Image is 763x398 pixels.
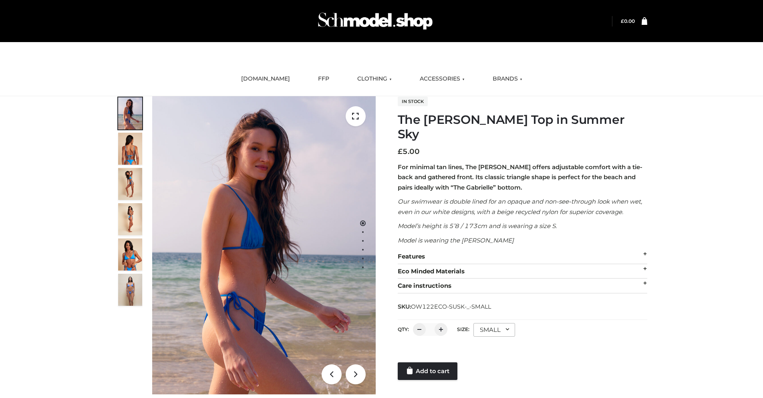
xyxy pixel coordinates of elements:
[398,236,514,244] em: Model is wearing the [PERSON_NAME]
[118,274,142,306] img: SSVC.jpg
[398,302,492,311] span: SKU:
[152,96,376,394] img: 1.Alex-top_SS-1_4464b1e7-c2c9-4e4b-a62c-58381cd673c0 (1)
[398,147,420,156] bdi: 5.00
[398,362,457,380] a: Add to cart
[473,323,515,337] div: SMALL
[312,70,335,88] a: FFP
[398,326,409,332] label: QTY:
[398,264,647,279] div: Eco Minded Materials
[398,163,642,191] strong: For minimal tan lines, The [PERSON_NAME] offers adjustable comfort with a tie-back and gathered f...
[411,303,491,310] span: OW122ECO-SUSK-_-SMALL
[235,70,296,88] a: [DOMAIN_NAME]
[621,18,635,24] bdi: 0.00
[118,238,142,271] img: 2.Alex-top_CN-1-1-2.jpg
[398,222,557,230] em: Model’s height is 5’8 / 173cm and is wearing a size S.
[398,198,642,216] em: Our swimwear is double lined for an opaque and non-see-through look when wet, even in our white d...
[118,203,142,235] img: 3.Alex-top_CN-1-1-2.jpg
[414,70,471,88] a: ACCESSORIES
[621,18,635,24] a: £0.00
[398,113,647,141] h1: The [PERSON_NAME] Top in Summer Sky
[118,133,142,165] img: 5.Alex-top_CN-1-1_1-1.jpg
[351,70,398,88] a: CLOTHING
[398,279,647,293] div: Care instructions
[457,326,469,332] label: Size:
[398,249,647,264] div: Features
[487,70,528,88] a: BRANDS
[118,97,142,129] img: 1.Alex-top_SS-1_4464b1e7-c2c9-4e4b-a62c-58381cd673c0-1.jpg
[621,18,624,24] span: £
[315,5,435,37] img: Schmodel Admin 964
[118,168,142,200] img: 4.Alex-top_CN-1-1-2.jpg
[398,147,403,156] span: £
[398,97,428,106] span: In stock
